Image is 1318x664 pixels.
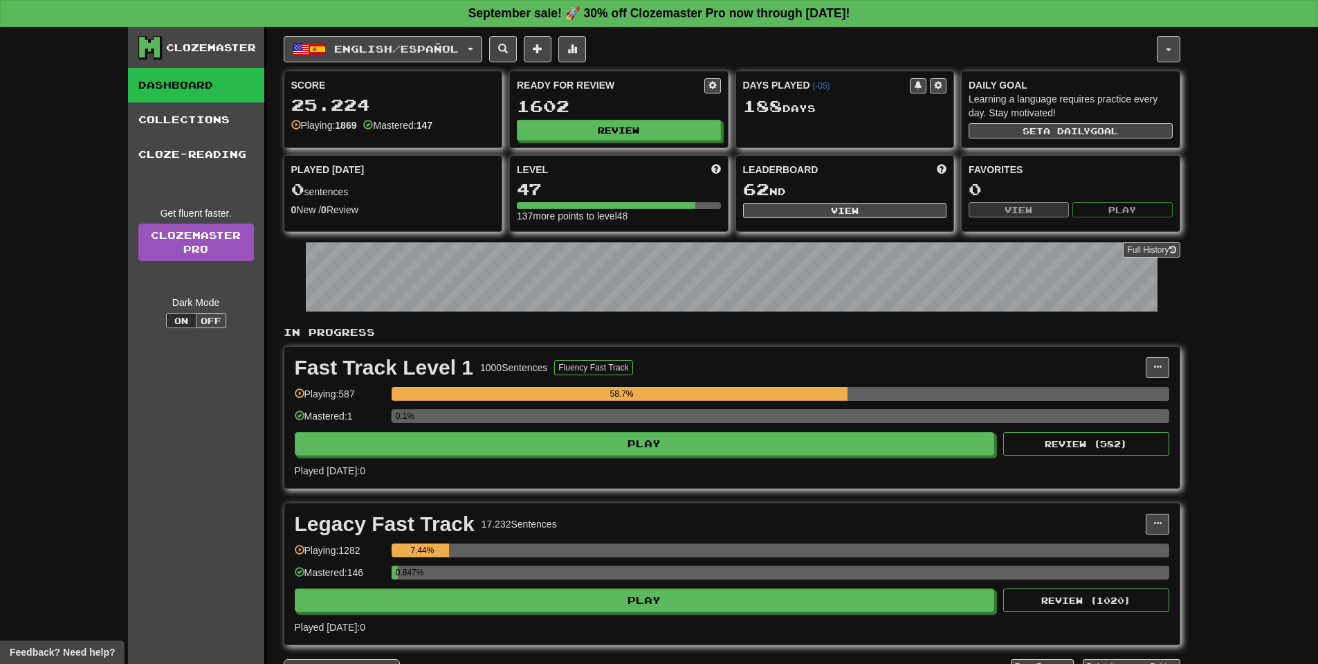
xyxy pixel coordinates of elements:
strong: 1869 [335,120,356,131]
div: Playing: [291,118,357,132]
div: Daily Goal [969,78,1173,92]
div: 1000 Sentences [480,361,547,375]
div: 47 [517,181,721,198]
button: Review (1020) [1003,589,1169,612]
span: This week in points, UTC [937,163,946,177]
a: Cloze-Reading [128,137,264,172]
div: Days Played [743,78,910,92]
span: Played [DATE]: 0 [295,622,365,633]
span: 188 [743,96,782,116]
a: ClozemasterPro [138,224,254,261]
div: Fast Track Level 1 [295,357,474,378]
div: 137 more points to level 48 [517,209,721,223]
span: Score more points to level up [711,163,721,177]
div: New / Review [291,203,495,217]
button: Play [295,432,995,456]
div: sentences [291,181,495,199]
div: nd [743,181,947,199]
button: On [166,313,196,328]
span: 62 [743,179,769,199]
div: Playing: 587 [295,387,385,410]
button: Seta dailygoal [969,123,1173,138]
div: 58.7% [396,387,848,401]
strong: September sale! 🚀 30% off Clozemaster Pro now through [DATE]! [468,6,850,20]
button: Review (582) [1003,432,1169,456]
button: Fluency Fast Track [554,360,632,375]
a: Dashboard [128,68,264,102]
div: 17.232 Sentences [482,517,557,531]
div: Legacy Fast Track [295,514,475,535]
button: More stats [558,36,586,62]
div: Mastered: [363,118,432,132]
strong: 0 [321,204,327,215]
div: Get fluent faster. [138,206,254,220]
div: 7.44% [396,544,449,557]
button: Add sentence to collection [524,36,551,62]
p: In Progress [284,325,1180,339]
button: Search sentences [489,36,517,62]
button: Off [196,313,226,328]
div: Dark Mode [138,296,254,309]
button: View [743,203,947,218]
div: 1602 [517,98,721,115]
span: Played [DATE]: 0 [295,465,365,476]
button: Play [295,589,995,612]
strong: 0 [291,204,297,215]
a: Collections [128,102,264,137]
div: 0.847% [396,566,398,580]
button: Review [517,120,721,141]
strong: 147 [417,120,432,131]
div: Learning a language requires practice every day. Stay motivated! [969,92,1173,120]
button: Full History [1123,242,1180,258]
span: Level [517,163,548,177]
span: English / Español [334,43,459,55]
button: English/Español [284,36,482,62]
button: View [969,202,1069,217]
button: Play [1072,202,1173,217]
div: Mastered: 146 [295,566,385,589]
span: a daily [1043,126,1090,136]
div: 0 [969,181,1173,198]
div: Ready for Review [517,78,704,92]
span: Played [DATE] [291,163,365,177]
div: 25.224 [291,96,495,114]
div: Day s [743,98,947,116]
div: Mastered: 1 [295,409,385,432]
span: Open feedback widget [10,645,115,659]
span: 0 [291,179,304,199]
div: Playing: 1282 [295,544,385,566]
a: (-05) [812,81,830,91]
div: Score [291,78,495,92]
div: Favorites [969,163,1173,177]
div: Clozemaster [166,41,256,55]
span: Leaderboard [743,163,818,177]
